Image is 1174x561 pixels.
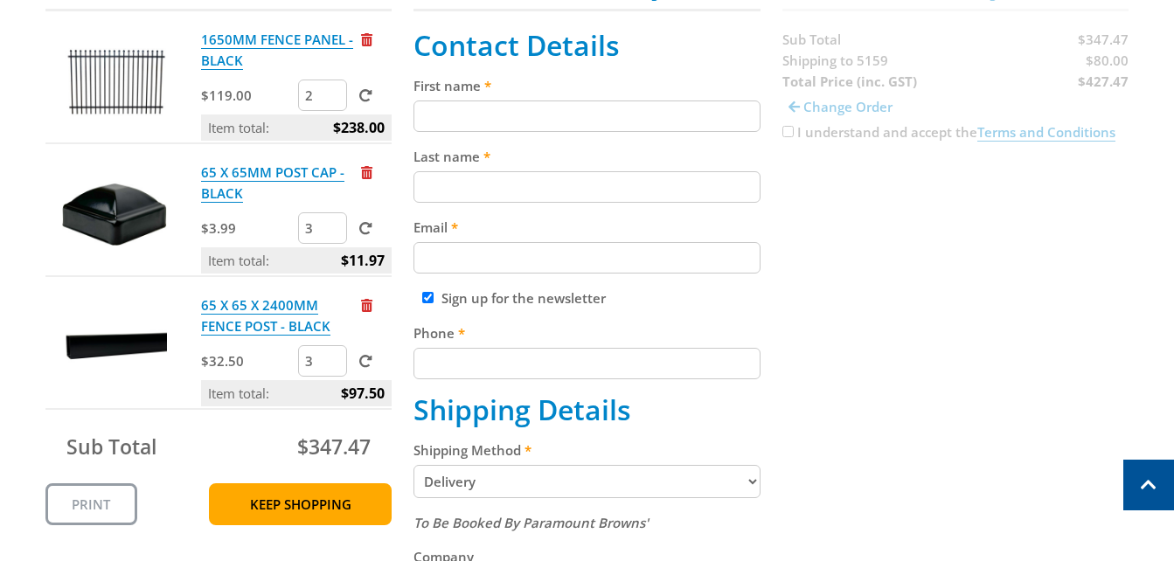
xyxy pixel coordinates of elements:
span: $347.47 [297,433,371,461]
h2: Shipping Details [413,393,761,426]
p: $32.50 [201,350,295,371]
a: Remove from cart [361,31,372,48]
a: 65 X 65 X 2400MM FENCE POST - BLACK [201,296,330,336]
span: Sub Total [66,433,156,461]
label: Shipping Method [413,440,761,461]
input: Please enter your telephone number. [413,348,761,379]
h2: Contact Details [413,29,761,62]
a: 1650MM FENCE PANEL - BLACK [201,31,353,70]
input: Please enter your last name. [413,171,761,203]
img: 65 X 65 X 2400MM FENCE POST - BLACK [62,294,167,399]
img: 1650MM FENCE PANEL - BLACK [62,29,167,134]
span: $97.50 [341,380,385,406]
label: Last name [413,146,761,167]
a: Remove from cart [361,296,372,314]
span: $238.00 [333,114,385,141]
input: Please enter your email address. [413,242,761,274]
img: 65 X 65MM POST CAP - BLACK [62,162,167,267]
label: Sign up for the newsletter [441,289,606,307]
label: First name [413,75,761,96]
p: Item total: [201,114,392,141]
p: $119.00 [201,85,295,106]
a: 65 X 65MM POST CAP - BLACK [201,163,344,203]
label: Email [413,217,761,238]
em: To Be Booked By Paramount Browns' [413,514,649,531]
p: Item total: [201,247,392,274]
input: Please enter your first name. [413,100,761,132]
label: Phone [413,322,761,343]
a: Remove from cart [361,163,372,181]
a: Print [45,483,137,525]
p: $3.99 [201,218,295,239]
select: Please select a shipping method. [413,465,761,498]
a: Keep Shopping [209,483,392,525]
p: Item total: [201,380,392,406]
span: $11.97 [341,247,385,274]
